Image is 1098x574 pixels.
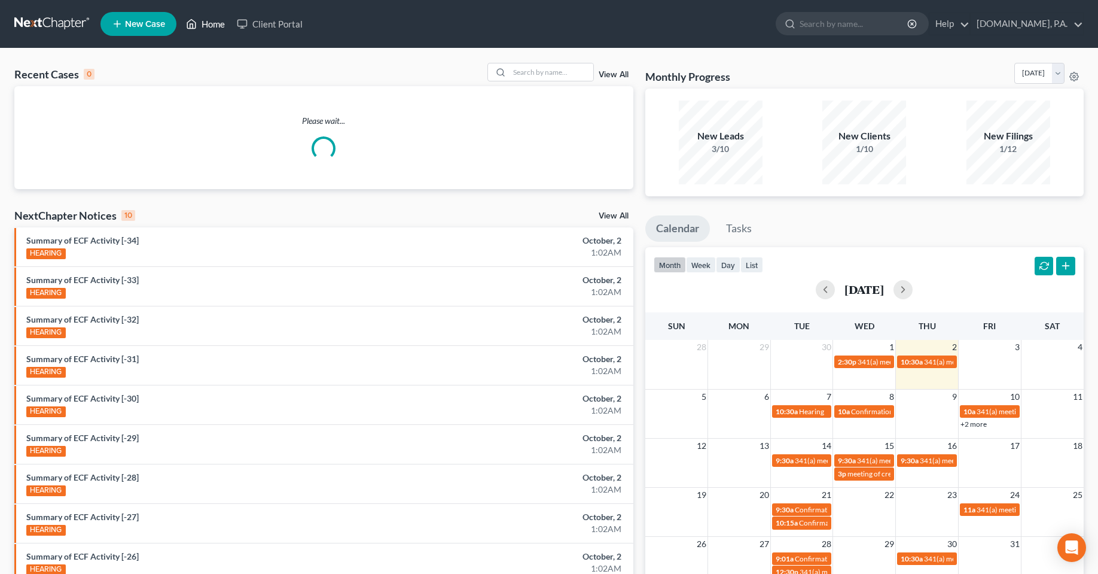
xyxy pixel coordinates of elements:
[821,340,832,354] span: 30
[795,505,862,514] span: Confirmation hearing
[686,257,716,273] button: week
[26,327,66,338] div: HEARING
[431,274,621,286] div: October, 2
[838,407,850,416] span: 10a
[510,63,593,81] input: Search by name...
[971,13,1083,35] a: [DOMAIN_NAME], P.A.
[924,357,971,366] span: 341(a) meeting
[851,407,919,416] span: Confirmation hearing
[838,456,856,465] span: 9:30a
[799,407,824,416] span: Hearing
[599,71,629,79] a: View All
[645,69,730,84] h3: Monthly Progress
[883,537,895,551] span: 29
[838,469,846,478] span: 3p
[26,472,139,482] a: Summary of ECF Activity [-28]
[888,390,895,404] span: 8
[888,340,895,354] span: 1
[716,257,740,273] button: day
[901,357,923,366] span: 10:30a
[431,484,621,496] div: 1:02AM
[231,13,309,35] a: Client Portal
[431,314,621,326] div: October, 2
[121,210,135,221] div: 10
[963,505,975,514] span: 11a
[431,326,621,338] div: 1:02AM
[431,286,621,298] div: 1:02AM
[901,456,919,465] span: 9:30a
[822,143,906,155] div: 1/10
[431,353,621,365] div: October, 2
[431,405,621,417] div: 1:02AM
[26,485,66,496] div: HEARING
[951,340,958,354] span: 2
[14,208,135,223] div: NextChapter Notices
[821,537,832,551] span: 28
[1009,537,1021,551] span: 31
[1072,439,1084,453] span: 18
[758,439,770,453] span: 13
[696,488,707,502] span: 19
[951,390,958,404] span: 9
[800,13,909,35] input: Search by name...
[1045,321,1060,331] span: Sat
[758,340,770,354] span: 29
[26,235,139,245] a: Summary of ECF Activity [-34]
[929,13,969,35] a: Help
[946,537,958,551] span: 30
[679,129,762,143] div: New Leads
[795,456,842,465] span: 341(a) meeting
[821,439,832,453] span: 14
[26,446,66,457] div: HEARING
[794,321,810,331] span: Tue
[946,488,958,502] span: 23
[645,215,710,242] a: Calendar
[431,247,621,259] div: 1:02AM
[180,13,231,35] a: Home
[431,444,621,456] div: 1:02AM
[431,235,621,247] div: October, 2
[983,321,996,331] span: Fri
[855,321,874,331] span: Wed
[668,321,685,331] span: Sun
[431,472,621,484] div: October, 2
[26,367,66,378] div: HEARING
[1009,488,1021,502] span: 24
[1072,390,1084,404] span: 11
[858,357,905,366] span: 341(a) meeting
[431,551,621,563] div: October, 2
[1057,533,1086,562] div: Open Intercom Messenger
[776,456,794,465] span: 9:30a
[963,407,975,416] span: 10a
[431,393,621,405] div: October, 2
[1014,340,1021,354] span: 3
[14,67,94,81] div: Recent Cases
[1072,488,1084,502] span: 25
[883,488,895,502] span: 22
[763,390,770,404] span: 6
[431,511,621,523] div: October, 2
[679,143,762,155] div: 3/10
[825,390,832,404] span: 7
[728,321,749,331] span: Mon
[966,143,1050,155] div: 1/12
[696,537,707,551] span: 26
[26,248,66,259] div: HEARING
[822,129,906,143] div: New Clients
[758,488,770,502] span: 20
[700,390,707,404] span: 5
[431,432,621,444] div: October, 2
[920,456,967,465] span: 341(a) meeting
[883,439,895,453] span: 15
[946,439,958,453] span: 16
[776,407,798,416] span: 10:30a
[1009,439,1021,453] span: 17
[776,554,794,563] span: 9:01a
[977,407,1024,416] span: 341(a) meeting
[26,288,66,299] div: HEARING
[758,537,770,551] span: 27
[821,488,832,502] span: 21
[26,354,139,364] a: Summary of ECF Activity [-31]
[977,505,1024,514] span: 341(a) meeting
[924,554,971,563] span: 341(a) meeting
